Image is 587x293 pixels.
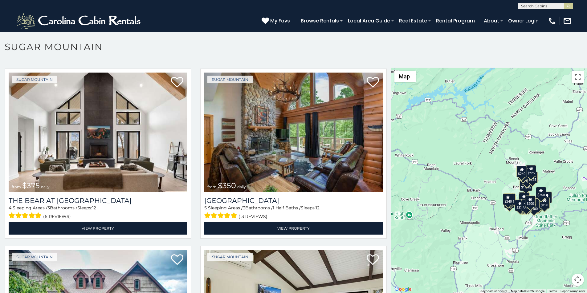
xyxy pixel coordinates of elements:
[41,184,50,189] span: daily
[298,15,342,26] a: Browse Rentals
[532,199,542,211] div: $195
[520,179,532,191] div: $1,095
[519,193,529,204] div: $300
[171,254,183,267] a: Add to favorites
[9,73,187,192] a: The Bear At Sugar Mountain from $375 daily
[204,196,383,205] a: [GEOGRAPHIC_DATA]
[204,73,383,192] img: Grouse Moor Lodge
[237,184,246,189] span: daily
[12,253,57,261] a: Sugar Mountain
[204,205,383,220] div: Sleeping Areas / Bathrooms / Sleeps:
[561,289,585,293] a: Report a map error
[9,205,11,211] span: 4
[207,253,253,261] a: Sugar Mountain
[525,196,536,207] div: $200
[521,200,532,212] div: $350
[511,289,544,293] span: Map data ©2025 Google
[572,274,584,286] button: Map camera controls
[572,71,584,83] button: Toggle fullscreen view
[367,254,379,267] a: Add to favorites
[22,181,40,190] span: $375
[394,71,416,82] button: Change map style
[47,205,50,211] span: 3
[548,289,557,293] a: Terms
[548,17,556,25] img: phone-regular-white.png
[515,200,526,211] div: $375
[9,205,187,220] div: Sleeping Areas / Bathrooms / Sleeps:
[540,197,550,209] div: $190
[238,212,267,220] span: (13 reviews)
[243,205,245,211] span: 3
[399,73,410,80] span: Map
[218,181,236,190] span: $350
[207,76,253,83] a: Sugar Mountain
[396,15,430,26] a: Real Estate
[92,205,96,211] span: 12
[526,165,536,177] div: $225
[367,76,379,89] a: Add to favorites
[273,205,301,211] span: 1 Half Baths /
[541,192,552,203] div: $155
[433,15,478,26] a: Rental Program
[519,192,529,204] div: $190
[503,193,513,205] div: $240
[9,222,187,235] a: View Property
[527,172,538,183] div: $125
[12,76,57,83] a: Sugar Mountain
[15,12,143,30] img: White-1-2.png
[563,17,572,25] img: mail-regular-white.png
[517,166,527,177] div: $240
[204,196,383,205] h3: Grouse Moor Lodge
[204,222,383,235] a: View Property
[9,73,187,192] img: The Bear At Sugar Mountain
[9,196,187,205] a: The Bear At [GEOGRAPHIC_DATA]
[204,205,207,211] span: 5
[345,15,393,26] a: Local Area Guide
[316,205,320,211] span: 12
[9,196,187,205] h3: The Bear At Sugar Mountain
[171,76,183,89] a: Add to favorites
[481,15,502,26] a: About
[207,184,217,189] span: from
[12,184,21,189] span: from
[536,187,546,199] div: $250
[270,17,290,25] span: My Favs
[505,15,542,26] a: Owner Login
[204,73,383,192] a: Grouse Moor Lodge from $350 daily
[262,17,291,25] a: My Favs
[43,212,71,220] span: (6 reviews)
